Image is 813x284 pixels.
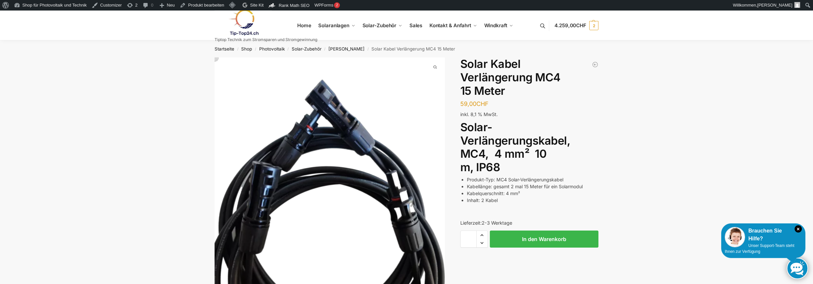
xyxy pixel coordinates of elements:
[460,220,512,226] span: Lieferzeit:
[365,47,371,52] span: /
[725,243,794,254] span: Unser Support-Team steht Ihnen zur Verfügung
[467,190,598,197] li: Kabelquerschnitt: 4 mm²
[725,227,745,247] img: Customer service
[554,16,598,35] a: 4.259,00CHF 2
[215,38,317,42] p: Tiptop Technik zum Stromsparen und Stromgewinnung
[589,21,598,30] span: 2
[725,227,802,243] div: Brauchen Sie Hilfe?
[490,231,598,248] button: In den Warenkorb
[316,11,358,40] a: Solaranlagen
[467,176,598,183] li: Produkt-Typ: MC4 Solar-Verlängerungskabel
[592,61,598,68] a: Shelly Pro 3EM
[467,183,598,190] li: Kabellänge: gesamt 2 mal 15 Meter für ein Solarmodul
[318,22,349,29] span: Solaranlagen
[477,239,488,247] span: Reduce quantity
[328,46,365,51] a: [PERSON_NAME]
[554,10,598,41] nav: Cart contents
[795,225,802,233] i: Schließen
[409,22,423,29] span: Sales
[427,11,480,40] a: Kontakt & Anfahrt
[460,100,489,107] bdi: 59,00
[484,22,507,29] span: Windkraft
[285,47,292,52] span: /
[334,2,340,8] div: 2
[482,220,512,226] span: 2-3 Werktage
[576,22,586,29] span: CHF
[322,47,328,52] span: /
[215,9,272,36] img: Solaranlagen, Speicheranlagen und Energiesparprodukte
[234,47,241,52] span: /
[477,231,488,239] span: Increase quantity
[215,46,234,51] a: Startseite
[794,2,800,8] img: Benutzerbild von Rupert Spoddig
[460,112,498,117] span: inkl. 8,1 % MwSt.
[757,3,792,8] span: [PERSON_NAME]
[259,46,285,51] a: Photovoltaik
[203,40,610,57] nav: Breadcrumb
[406,11,425,40] a: Sales
[241,46,252,51] a: Shop
[363,22,397,29] span: Solar-Zubehör
[460,57,598,97] h1: Solar Kabel Verlängerung MC4 15 Meter
[279,3,309,8] span: Rank Math SEO
[460,231,477,248] input: Produktmenge
[554,22,586,29] span: 4.259,00
[360,11,405,40] a: Solar-Zubehör
[460,121,598,174] h1: Solar-Verlängerungskabel, MC4, 4 mm² 10 m, IP68
[481,11,516,40] a: Windkraft
[250,3,263,8] span: Site Kit
[429,22,471,29] span: Kontakt & Anfahrt
[292,46,322,51] a: Solar-Zubehör
[252,47,259,52] span: /
[476,100,489,107] span: CHF
[467,197,598,204] li: Inhalt: 2 Kabel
